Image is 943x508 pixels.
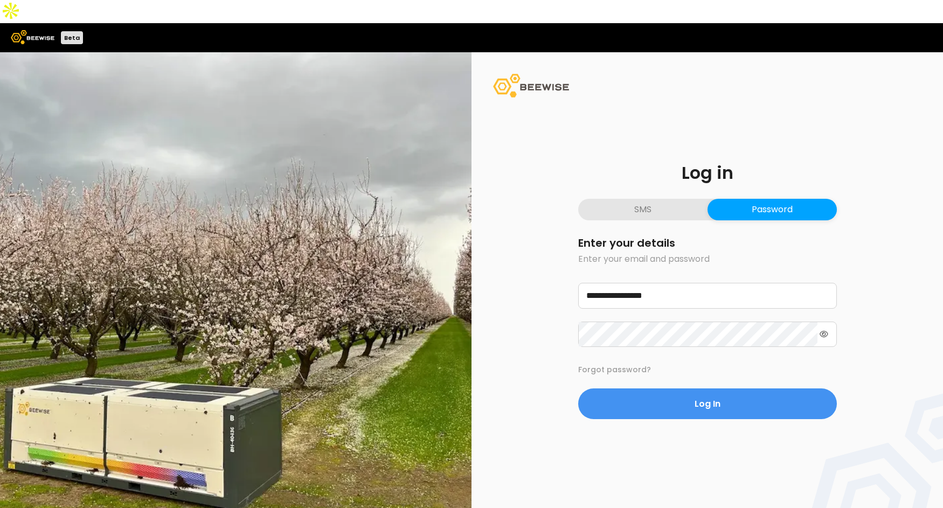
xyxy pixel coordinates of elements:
h2: Enter your details [578,238,837,248]
h1: Log in [578,164,837,182]
button: SMS [578,199,708,220]
div: Beta [61,31,83,44]
span: Log In [695,397,720,410]
button: Log In [578,388,837,419]
p: Enter your email and password [578,253,837,266]
img: Beewise logo [11,30,54,44]
button: Forgot password? [578,364,651,375]
button: Password [708,199,837,220]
